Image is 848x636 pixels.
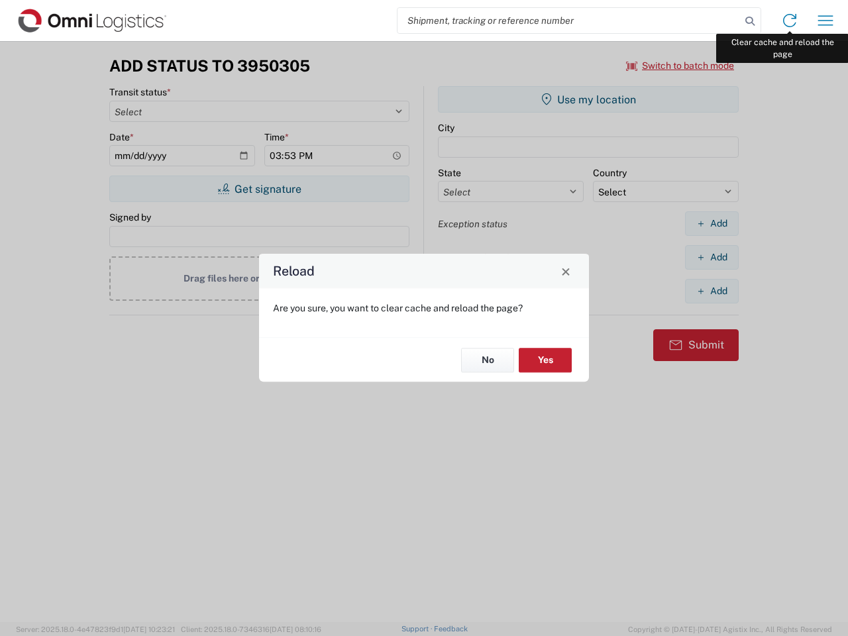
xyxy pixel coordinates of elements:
h4: Reload [273,262,315,281]
button: No [461,348,514,372]
button: Close [556,262,575,280]
p: Are you sure, you want to clear cache and reload the page? [273,302,575,314]
input: Shipment, tracking or reference number [397,8,741,33]
button: Yes [519,348,572,372]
